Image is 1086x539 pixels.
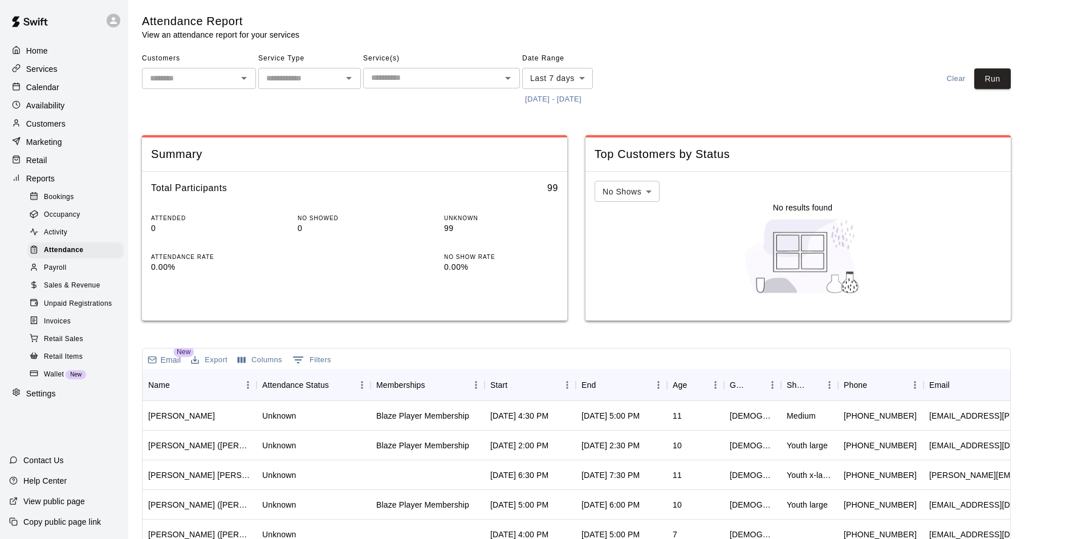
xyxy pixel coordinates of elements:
div: Unknown [262,499,296,510]
div: Blaze Player Membership [376,440,469,451]
p: Services [26,63,58,75]
div: Kamin Breg (Stephanie Breg) [148,440,251,451]
p: Retail [26,155,47,166]
div: 11 [673,469,682,481]
a: Sales & Revenue [27,277,128,295]
div: Male [730,499,775,510]
button: Open [341,70,357,86]
a: Payroll [27,260,128,277]
div: Last 7 days [522,68,593,89]
p: Help Center [23,475,67,487]
div: Attendance [27,242,124,258]
div: Calendar [9,79,119,96]
a: Bookings [27,188,128,206]
div: Aug 12, 2025, 6:30 PM [490,469,548,481]
p: 0.00% [444,261,558,273]
button: Export [188,351,230,369]
button: Sort [748,377,764,393]
a: Retail [9,152,119,169]
div: Aug 13, 2025, 6:00 PM [581,499,640,510]
a: Unpaid Registrations [27,295,128,313]
div: Youth large [787,499,828,510]
div: Maeson Houser (Ashley Houser) [148,499,251,510]
a: Availability [9,97,119,114]
div: Phone [838,369,924,401]
div: Attendance Status [262,369,329,401]
div: Unknown [262,469,296,481]
div: Retail Items [27,349,124,365]
div: Age [667,369,724,401]
div: End [576,369,667,401]
a: Reports [9,170,119,187]
p: Settings [26,388,56,399]
div: 11 [673,410,682,422]
span: Unpaid Registrations [44,298,112,310]
div: Age [673,369,687,401]
div: 10 [673,499,682,510]
p: Home [26,45,48,56]
span: Bookings [44,192,74,203]
div: No Shows [595,181,660,202]
a: Retail Items [27,348,128,366]
img: Nothing to see here [739,213,867,299]
a: Occupancy [27,206,128,224]
button: Open [236,70,252,86]
div: Retail Sales [27,331,124,347]
div: Aug 13, 2025, 5:00 PM [490,499,548,510]
div: jsbreg@gmail.com [929,440,1067,451]
a: Marketing [9,133,119,151]
span: Retail Items [44,351,83,363]
div: Male [730,469,775,481]
div: Gender [730,369,748,401]
a: WalletNew [27,366,128,383]
p: Email [161,354,181,366]
p: View an attendance report for your services [142,29,299,40]
div: Aug 14, 2025, 5:00 PM [581,410,640,422]
button: Sort [596,377,612,393]
div: Memberships [371,369,485,401]
h6: 99 [547,181,558,196]
div: Unpaid Registrations [27,296,124,312]
a: Settings [9,385,119,402]
button: Sort [170,377,186,393]
button: Sort [507,377,523,393]
p: UNKNOWN [444,214,558,222]
p: Calendar [26,82,59,93]
div: ashleybunch8769@yahoo.com [929,499,1067,510]
button: Run [974,68,1011,90]
button: Menu [650,376,667,394]
div: Activity [27,225,124,241]
div: Attendance Status [257,369,371,401]
div: Jamie chandler [148,410,215,422]
p: No results found [773,202,832,213]
a: Activity [27,224,128,242]
button: Select columns [235,351,285,369]
span: New [66,371,86,378]
button: Show filters [290,351,334,369]
button: Sort [425,377,441,393]
p: Reports [26,173,55,184]
div: +14044312026 [844,469,917,481]
button: Menu [559,376,576,394]
a: Services [9,60,119,78]
span: Retail Sales [44,334,83,345]
button: Menu [764,376,781,394]
span: Invoices [44,316,71,327]
div: Blaze Player Membership [376,410,469,422]
span: Payroll [44,262,66,274]
div: Shirt Size [787,369,805,401]
button: [DATE] - [DATE] [522,91,584,108]
button: Menu [353,376,371,394]
div: Unknown [262,440,296,451]
p: View public page [23,496,85,507]
div: WalletNew [27,367,124,383]
h6: Total Participants [151,181,227,196]
span: Summary [151,147,558,162]
button: Email [145,352,184,368]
